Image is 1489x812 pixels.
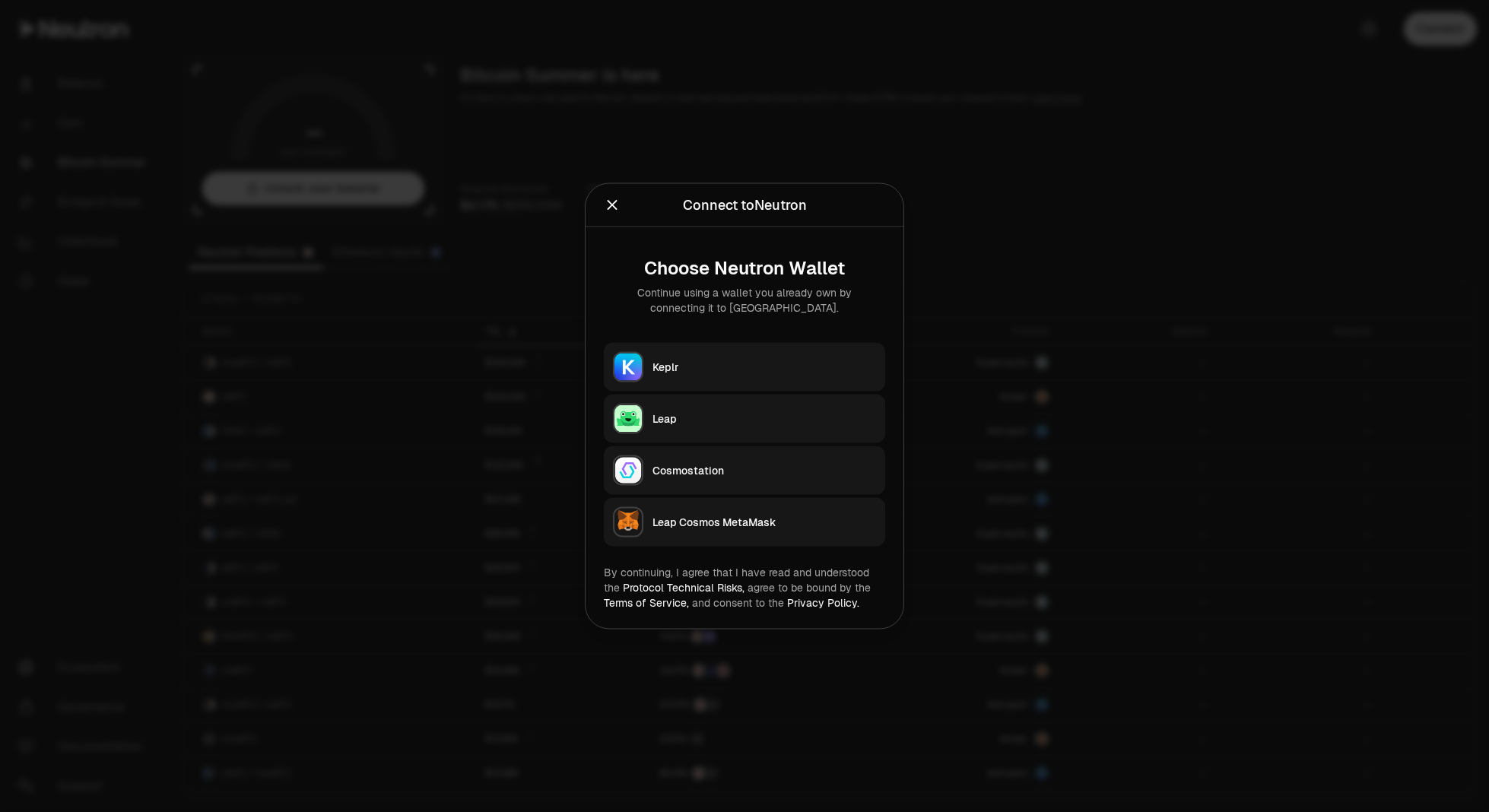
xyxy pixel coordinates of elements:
button: CosmostationCosmostation [604,446,885,495]
div: Leap [652,411,876,427]
button: Close [604,195,621,216]
a: Protocol Technical Risks, [623,581,744,595]
button: KeplrKeplr [604,343,885,392]
div: Continue using a wallet you already own by connecting it to [GEOGRAPHIC_DATA]. [616,285,873,316]
div: Choose Neutron Wallet [616,258,873,279]
button: LeapLeap [604,395,885,443]
img: Cosmostation [614,457,642,484]
div: Keplr [652,360,876,375]
img: Leap Cosmos MetaMask [614,509,642,536]
div: Connect to Neutron [683,195,807,216]
div: Leap Cosmos MetaMask [652,515,876,530]
button: Leap Cosmos MetaMaskLeap Cosmos MetaMask [604,498,885,547]
div: Cosmostation [652,463,876,478]
a: Privacy Policy. [787,596,859,610]
div: By continuing, I agree that I have read and understood the agree to be bound by the and consent t... [604,565,885,611]
img: Keplr [614,354,642,381]
a: Terms of Service, [604,596,689,610]
img: Leap [614,405,642,433]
